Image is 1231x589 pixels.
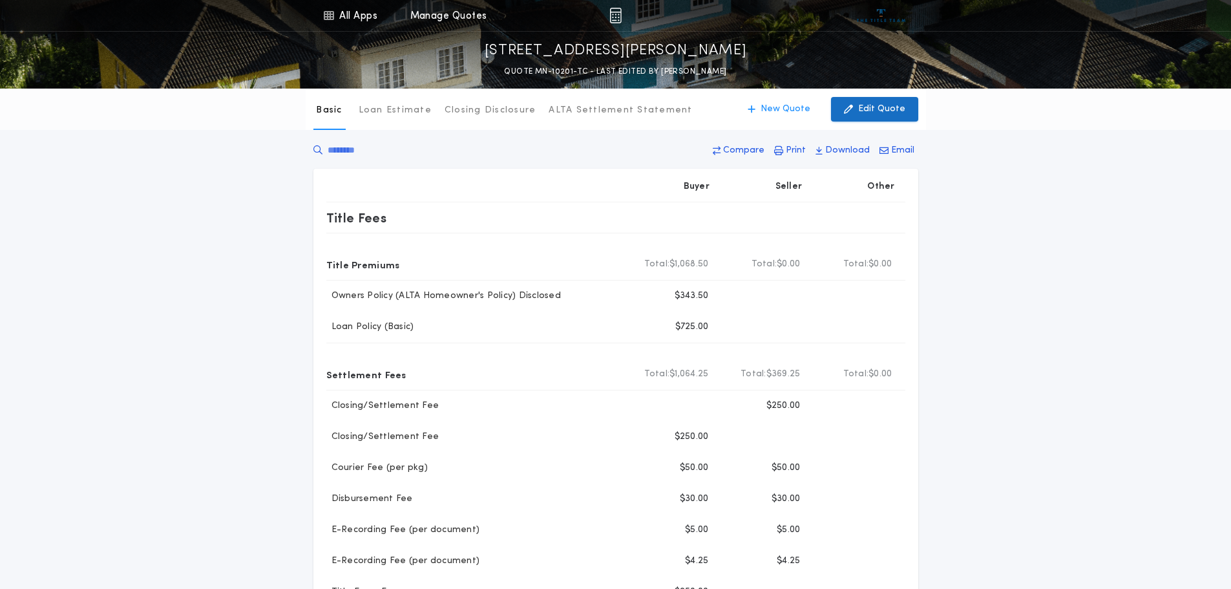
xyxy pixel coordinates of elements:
p: Buyer [684,180,710,193]
span: $369.25 [766,368,801,381]
img: vs-icon [857,9,905,22]
p: Title Premiums [326,254,400,275]
p: ALTA Settlement Statement [549,104,692,117]
p: Email [891,144,914,157]
span: $0.00 [868,368,892,381]
button: Print [770,139,810,162]
button: Compare [709,139,768,162]
p: Basic [316,104,342,117]
p: $725.00 [675,321,709,334]
p: Closing Disclosure [445,104,536,117]
p: Other [867,180,894,193]
p: E-Recording Fee (per document) [326,555,480,568]
b: Total: [644,258,670,271]
p: Closing/Settlement Fee [326,431,439,444]
p: New Quote [761,103,810,116]
img: img [609,8,622,23]
p: Owners Policy (ALTA Homeowner's Policy) Disclosed [326,290,561,303]
p: Print [786,144,806,157]
span: $0.00 [777,258,800,271]
p: $250.00 [766,400,801,412]
p: $50.00 [680,462,709,475]
span: $1,068.50 [669,258,708,271]
p: E-Recording Fee (per document) [326,524,480,537]
p: QUOTE MN-10201-TC - LAST EDITED BY [PERSON_NAME] [504,65,726,78]
p: Settlement Fees [326,364,406,385]
b: Total: [741,368,766,381]
p: $5.00 [777,524,800,537]
button: Download [812,139,874,162]
p: Closing/Settlement Fee [326,400,439,412]
b: Total: [644,368,670,381]
p: Compare [723,144,764,157]
p: $30.00 [772,493,801,506]
b: Total: [843,258,869,271]
p: Loan Estimate [359,104,432,117]
button: Email [876,139,918,162]
p: [STREET_ADDRESS][PERSON_NAME] [485,41,747,61]
button: Edit Quote [831,97,918,122]
p: $4.25 [685,555,708,568]
p: Download [825,144,870,157]
p: Disbursement Fee [326,493,413,506]
p: $30.00 [680,493,709,506]
span: $0.00 [868,258,892,271]
p: Edit Quote [858,103,905,116]
p: Title Fees [326,208,387,228]
p: $343.50 [675,290,709,303]
p: $250.00 [675,431,709,444]
p: Seller [775,180,803,193]
p: $50.00 [772,462,801,475]
button: New Quote [735,97,823,122]
p: $4.25 [777,555,800,568]
p: Loan Policy (Basic) [326,321,414,334]
span: $1,064.25 [669,368,708,381]
p: $5.00 [685,524,708,537]
b: Total: [752,258,777,271]
b: Total: [843,368,869,381]
p: Courier Fee (per pkg) [326,462,428,475]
